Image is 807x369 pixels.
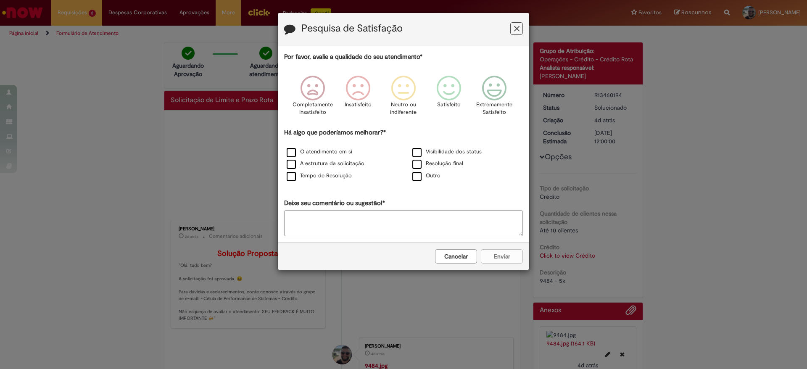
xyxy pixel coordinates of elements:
p: Completamente Insatisfeito [293,101,333,116]
label: Deixe seu comentário ou sugestão!* [284,199,385,208]
label: Resolução final [412,160,463,168]
p: Satisfeito [437,101,461,109]
button: Cancelar [435,249,477,264]
label: A estrutura da solicitação [287,160,364,168]
p: Insatisfeito [345,101,372,109]
div: Satisfeito [427,69,470,127]
label: Pesquisa de Satisfação [301,23,403,34]
div: Neutro ou indiferente [382,69,425,127]
p: Neutro ou indiferente [388,101,419,116]
p: Extremamente Satisfeito [476,101,512,116]
div: Completamente Insatisfeito [291,69,334,127]
label: Visibilidade dos status [412,148,482,156]
label: Outro [412,172,440,180]
label: O atendimento em si [287,148,352,156]
div: Extremamente Satisfeito [473,69,516,127]
div: Insatisfeito [337,69,380,127]
label: Por favor, avalie a qualidade do seu atendimento* [284,53,422,61]
label: Tempo de Resolução [287,172,352,180]
div: Há algo que poderíamos melhorar?* [284,128,523,182]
